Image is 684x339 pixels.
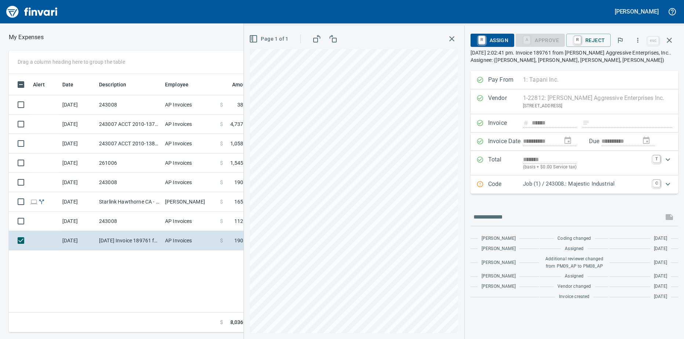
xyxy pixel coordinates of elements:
[630,32,646,48] button: More
[482,235,516,242] span: [PERSON_NAME]
[482,259,516,267] span: [PERSON_NAME]
[62,80,74,89] span: Date
[223,80,251,89] span: Amount
[230,318,251,326] span: 8,036.70
[220,217,223,225] span: $
[59,134,96,153] td: [DATE]
[478,36,485,44] a: R
[33,80,45,89] span: Alert
[220,318,223,326] span: $
[96,153,162,173] td: 261006
[59,115,96,134] td: [DATE]
[654,293,667,301] span: [DATE]
[230,159,251,167] span: 1,545.50
[9,33,44,42] p: My Expenses
[565,273,584,280] span: Assigned
[99,80,127,89] span: Description
[248,32,291,46] button: Page 1 of 1
[482,245,516,253] span: [PERSON_NAME]
[572,34,605,46] span: Reject
[38,199,45,204] span: Split transaction
[220,198,223,205] span: $
[544,256,605,270] span: Additional reviewer changed from PM09_AP to PM08_AP
[162,231,217,250] td: AP Invoices
[613,6,661,17] button: [PERSON_NAME]
[648,37,659,45] a: esc
[250,34,288,44] span: Page 1 of 1
[654,245,667,253] span: [DATE]
[18,58,125,66] p: Drag a column heading here to group the table
[476,34,508,46] span: Assign
[220,140,223,147] span: $
[653,180,660,187] a: C
[96,115,162,134] td: 243007 ACCT 2010-1375781
[234,217,251,225] span: 112.50
[162,115,217,134] td: AP Invoices
[646,31,678,49] span: Close invoice
[59,212,96,231] td: [DATE]
[99,80,136,89] span: Description
[220,159,223,167] span: $
[471,34,514,47] button: RAssign
[230,140,251,147] span: 1,058.46
[232,80,251,89] span: Amount
[162,134,217,153] td: AP Invoices
[162,192,217,212] td: [PERSON_NAME]
[482,273,516,280] span: [PERSON_NAME]
[162,173,217,192] td: AP Invoices
[482,283,516,290] span: [PERSON_NAME]
[654,259,667,267] span: [DATE]
[653,155,660,163] a: T
[654,273,667,280] span: [DATE]
[96,192,162,212] td: Starlink Hawthorne CA - Majestic
[471,151,678,175] div: Expand
[4,3,59,21] img: Finvari
[220,237,223,244] span: $
[220,101,223,108] span: $
[654,235,667,242] span: [DATE]
[488,155,523,171] p: Total
[234,198,251,205] span: 165.00
[615,8,659,15] h5: [PERSON_NAME]
[516,37,565,43] div: Job Phase required
[96,212,162,231] td: 243008
[557,283,591,290] span: Vendor changed
[612,32,628,48] button: Flag
[523,180,648,188] p: Job (1) / 243008.: Majestic Industrial
[30,199,38,204] span: Online transaction
[523,164,648,171] p: (basis + $0.00 Service tax)
[234,237,251,244] span: 190.00
[230,120,251,128] span: 4,737.16
[96,134,162,153] td: 243007 ACCT 2010-1380781
[559,293,590,301] span: Invoice created
[96,95,162,115] td: 243008
[96,173,162,192] td: 243008
[59,153,96,173] td: [DATE]
[234,179,251,186] span: 190.00
[9,33,44,42] nav: breadcrumb
[488,180,523,189] p: Code
[59,173,96,192] td: [DATE]
[62,80,83,89] span: Date
[165,80,198,89] span: Employee
[661,208,678,226] span: This records your message into the invoice and notifies anyone mentioned
[574,36,581,44] a: R
[162,212,217,231] td: AP Invoices
[237,101,251,108] span: 38.08
[59,192,96,212] td: [DATE]
[96,231,162,250] td: [DATE] Invoice 189761 from [PERSON_NAME] Aggressive Enterprises Inc. (1-22812)
[566,34,611,47] button: RReject
[565,245,584,253] span: Assigned
[162,95,217,115] td: AP Invoices
[59,231,96,250] td: [DATE]
[557,235,591,242] span: Coding changed
[165,80,189,89] span: Employee
[220,120,223,128] span: $
[59,95,96,115] td: [DATE]
[654,283,667,290] span: [DATE]
[162,153,217,173] td: AP Invoices
[471,49,678,64] p: [DATE] 2:02:41 pm. Invoice 189761 from [PERSON_NAME] Aggressive Enterprises, Inc.. Assignee: ([PE...
[220,179,223,186] span: $
[471,175,678,194] div: Expand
